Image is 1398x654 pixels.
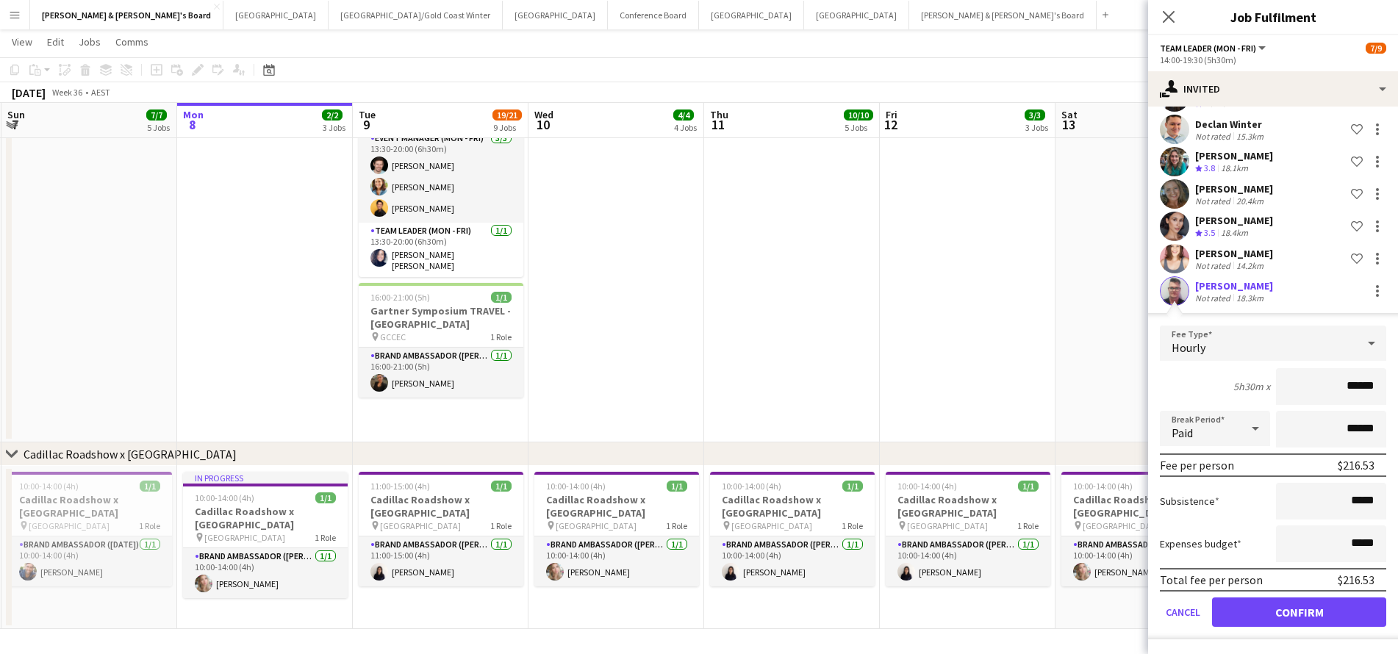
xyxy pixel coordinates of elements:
span: 3/3 [1025,109,1045,121]
label: Expenses budget [1160,537,1241,550]
app-card-role: Brand Ambassador ([PERSON_NAME])1/116:00-21:00 (5h)[PERSON_NAME] [359,348,523,398]
a: View [6,32,38,51]
span: 1/1 [140,481,160,492]
div: 10:00-14:00 (4h)1/1Cadillac Roadshow x [GEOGRAPHIC_DATA] [GEOGRAPHIC_DATA]1 RoleBrand Ambassador ... [534,472,699,586]
div: 10:00-14:00 (4h)1/1Cadillac Roadshow x [GEOGRAPHIC_DATA] [GEOGRAPHIC_DATA]1 RoleBrand Ambassador ... [886,472,1050,586]
span: 1 Role [139,520,160,531]
app-card-role: Brand Ambassador ([PERSON_NAME])1/110:00-14:00 (4h)[PERSON_NAME] [534,536,699,586]
app-card-role: Brand Ambassador ([DATE])1/110:00-14:00 (4h)[PERSON_NAME] [1061,536,1226,586]
div: Not rated [1195,195,1233,206]
h3: Cadillac Roadshow x [GEOGRAPHIC_DATA] [359,493,523,520]
div: 5 Jobs [147,122,170,133]
span: 1/1 [491,481,512,492]
span: Week 36 [49,87,85,98]
span: 10:00-14:00 (4h) [19,481,79,492]
span: Team Leader (Mon - Fri) [1160,43,1256,54]
div: 3 Jobs [1025,122,1048,133]
span: 1/1 [491,292,512,303]
div: [DATE] [12,85,46,100]
div: 15.3km [1233,131,1266,142]
span: Wed [534,108,553,121]
span: Edit [47,35,64,48]
div: Cadillac Roadshow x [GEOGRAPHIC_DATA] [24,447,237,461]
button: [GEOGRAPHIC_DATA]/Gold Coast Winter [329,1,503,29]
app-job-card: 13:30-20:00 (6h30m)4/4Coles Showcase @ MCEC MCEC - [GEOGRAPHIC_DATA]2 RolesEvent Manager (Mon - F... [359,79,523,277]
span: 4 [1204,98,1208,109]
span: 10:00-14:00 (4h) [722,481,781,492]
div: 4 Jobs [674,122,697,133]
span: [GEOGRAPHIC_DATA] [380,520,461,531]
h3: Cadillac Roadshow x [GEOGRAPHIC_DATA] [534,493,699,520]
label: Subsistence [1160,495,1219,508]
div: [PERSON_NAME] [1195,182,1273,195]
span: GCCEC [380,331,406,342]
span: [GEOGRAPHIC_DATA] [556,520,637,531]
button: Team Leader (Mon - Fri) [1160,43,1268,54]
button: [GEOGRAPHIC_DATA] [503,1,608,29]
span: 10:00-14:00 (4h) [897,481,957,492]
span: 10 [532,116,553,133]
app-job-card: 11:00-15:00 (4h)1/1Cadillac Roadshow x [GEOGRAPHIC_DATA] [GEOGRAPHIC_DATA]1 RoleBrand Ambassador ... [359,472,523,586]
span: 4/4 [673,109,694,121]
div: 14:00-19:30 (5h30m) [1160,54,1386,65]
app-card-role: Team Leader (Mon - Fri)1/113:30-20:00 (6h30m)[PERSON_NAME] [PERSON_NAME] [359,223,523,277]
span: 7/9 [1366,43,1386,54]
h3: Cadillac Roadshow x [GEOGRAPHIC_DATA] [183,505,348,531]
span: Sun [7,108,25,121]
span: Hourly [1172,340,1205,355]
span: 1 Role [1017,520,1039,531]
div: Declan Winter [1195,118,1266,131]
span: 8 [181,116,204,133]
span: 10:00-14:00 (4h) [546,481,606,492]
span: 16:00-21:00 (5h) [370,292,430,303]
div: $216.53 [1338,572,1374,587]
span: 1 Role [315,532,336,543]
a: Jobs [73,32,107,51]
app-job-card: 10:00-14:00 (4h)1/1Cadillac Roadshow x [GEOGRAPHIC_DATA] [GEOGRAPHIC_DATA]1 RoleBrand Ambassador ... [7,472,172,586]
div: Not rated [1195,292,1233,303]
span: [GEOGRAPHIC_DATA] [1083,520,1164,531]
app-card-role: Brand Ambassador ([PERSON_NAME])1/110:00-14:00 (4h)[PERSON_NAME] [886,536,1050,586]
span: View [12,35,32,48]
app-card-role: Brand Ambassador ([PERSON_NAME])1/111:00-15:00 (4h)[PERSON_NAME] [359,536,523,586]
h3: Cadillac Roadshow x [GEOGRAPHIC_DATA] [7,493,172,520]
app-card-role: Brand Ambassador ([DATE])1/110:00-14:00 (4h)[PERSON_NAME] [7,536,172,586]
div: Not rated [1195,131,1233,142]
div: Not rated [1195,260,1233,271]
div: 9 Jobs [493,122,521,133]
span: 10:00-14:00 (4h) [195,492,254,503]
app-job-card: 16:00-21:00 (5h)1/1Gartner Symposium TRAVEL - [GEOGRAPHIC_DATA] GCCEC1 RoleBrand Ambassador ([PER... [359,283,523,398]
div: [PERSON_NAME] [1195,247,1273,260]
h3: Cadillac Roadshow x [GEOGRAPHIC_DATA] [710,493,875,520]
button: [PERSON_NAME] & [PERSON_NAME]'s Board [30,1,223,29]
div: AEST [91,87,110,98]
div: 18.4km [1218,227,1251,240]
span: 3.5 [1204,227,1215,238]
div: [PERSON_NAME] [1195,279,1273,292]
button: [GEOGRAPHIC_DATA] [804,1,909,29]
div: 5 Jobs [845,122,872,133]
span: Thu [710,108,728,121]
span: Jobs [79,35,101,48]
span: 7/7 [146,109,167,121]
span: 19/21 [492,109,522,121]
div: 5h30m x [1233,380,1270,393]
h3: Cadillac Roadshow x [GEOGRAPHIC_DATA] [1061,493,1226,520]
app-job-card: 10:00-14:00 (4h)1/1Cadillac Roadshow x [GEOGRAPHIC_DATA] [GEOGRAPHIC_DATA]1 RoleBrand Ambassador ... [1061,472,1226,586]
span: 2/2 [322,109,343,121]
span: Fri [886,108,897,121]
div: 18.1km [1218,162,1251,175]
div: [PERSON_NAME] [1195,214,1273,227]
div: In progress [183,472,348,484]
div: Invited [1148,71,1398,107]
span: 9 [356,116,376,133]
button: Cancel [1160,597,1206,627]
span: 13 [1059,116,1078,133]
span: Sat [1061,108,1078,121]
button: Conference Board [608,1,699,29]
div: $216.53 [1338,458,1374,472]
span: 10/10 [844,109,873,121]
